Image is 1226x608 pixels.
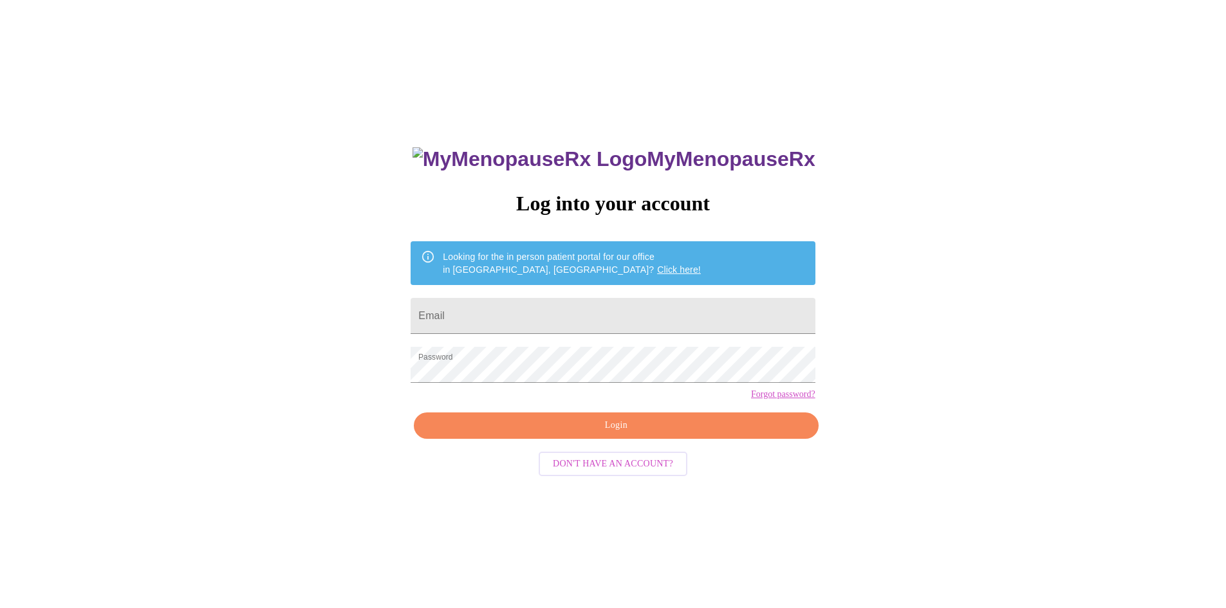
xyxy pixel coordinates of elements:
[657,264,701,275] a: Click here!
[553,456,673,472] span: Don't have an account?
[539,452,687,477] button: Don't have an account?
[411,192,815,216] h3: Log into your account
[535,457,691,468] a: Don't have an account?
[429,418,803,434] span: Login
[413,147,815,171] h3: MyMenopauseRx
[443,245,701,281] div: Looking for the in person patient portal for our office in [GEOGRAPHIC_DATA], [GEOGRAPHIC_DATA]?
[751,389,815,400] a: Forgot password?
[414,412,818,439] button: Login
[413,147,647,171] img: MyMenopauseRx Logo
